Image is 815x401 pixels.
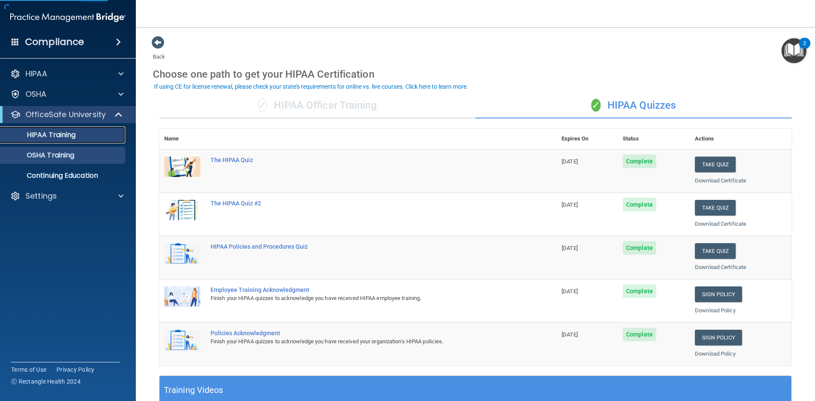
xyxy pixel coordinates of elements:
[695,351,736,357] a: Download Policy
[623,328,656,341] span: Complete
[25,89,47,99] p: OSHA
[25,109,106,120] p: OfficeSafe University
[10,89,124,99] a: OSHA
[623,284,656,298] span: Complete
[695,221,746,227] a: Download Certificate
[695,200,736,216] button: Take Quiz
[695,330,742,345] a: Sign Policy
[475,93,792,118] div: HIPAA Quizzes
[10,191,124,201] a: Settings
[11,365,46,374] a: Terms of Use
[6,171,121,180] p: Continuing Education
[211,157,514,163] div: The HIPAA Quiz
[25,191,57,201] p: Settings
[258,99,267,112] span: ✓
[10,69,124,79] a: HIPAA
[695,177,746,184] a: Download Certificate
[562,331,578,338] span: [DATE]
[562,288,578,294] span: [DATE]
[25,36,84,48] h4: Compliance
[211,330,514,337] div: Policies Acknowledgment
[25,69,47,79] p: HIPAA
[159,129,205,149] th: Name
[211,286,514,293] div: Employee Training Acknowledgment
[695,243,736,259] button: Take Quiz
[153,43,165,60] a: Back
[591,99,601,112] span: ✓
[211,200,514,207] div: The HIPAA Quiz #2
[562,202,578,208] span: [DATE]
[695,286,742,302] a: Sign Policy
[695,264,746,270] a: Download Certificate
[154,84,468,90] div: If using CE for license renewal, please check your state's requirements for online vs. live cours...
[164,383,223,398] h5: Training Videos
[10,9,126,26] img: PMB logo
[618,129,690,149] th: Status
[695,157,736,172] button: Take Quiz
[211,293,514,303] div: Finish your HIPAA quizzes to acknowledge you have received HIPAA employee training.
[623,241,656,255] span: Complete
[153,62,798,87] div: Choose one path to get your HIPAA Certification
[623,198,656,211] span: Complete
[562,245,578,251] span: [DATE]
[10,109,123,120] a: OfficeSafe University
[6,151,74,160] p: OSHA Training
[781,38,807,63] button: Open Resource Center, 2 new notifications
[11,377,81,386] span: Ⓒ Rectangle Health 2024
[623,154,656,168] span: Complete
[6,131,76,139] p: HIPAA Training
[695,307,736,314] a: Download Policy
[803,43,806,54] div: 2
[159,93,475,118] div: HIPAA Officer Training
[153,82,469,91] button: If using CE for license renewal, please check your state's requirements for online vs. live cours...
[690,129,792,149] th: Actions
[211,243,514,250] div: HIPAA Policies and Procedures Quiz
[562,158,578,165] span: [DATE]
[56,365,95,374] a: Privacy Policy
[556,129,618,149] th: Expires On
[211,337,514,347] div: Finish your HIPAA quizzes to acknowledge you have received your organization’s HIPAA policies.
